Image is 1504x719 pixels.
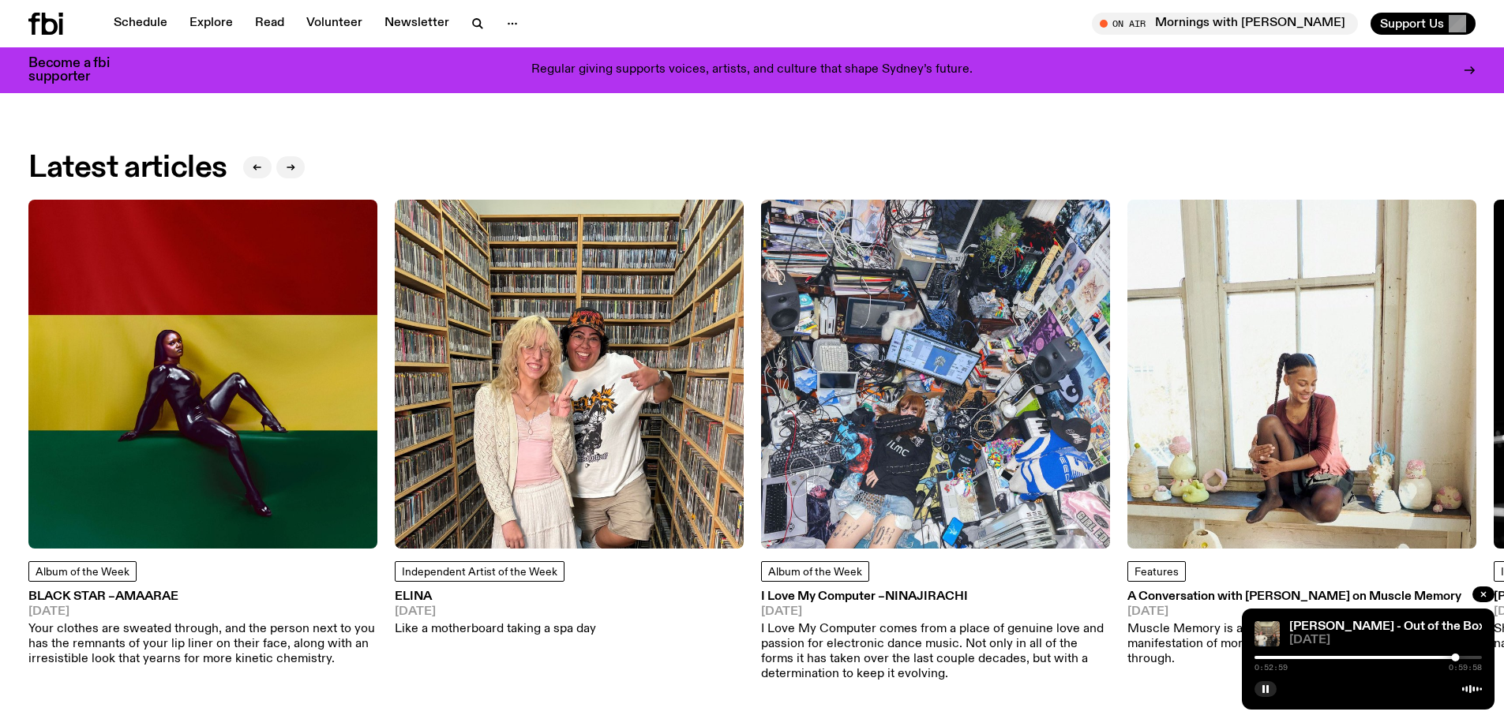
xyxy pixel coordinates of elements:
img: Ninajirachi covering her face, shot from above. she is in a croweded room packed full of laptops,... [761,200,1110,549]
button: Support Us [1371,13,1476,35]
h3: A Conversation with [PERSON_NAME] on Muscle Memory [1127,591,1476,603]
p: Regular giving supports voices, artists, and culture that shape Sydney’s future. [531,63,973,77]
a: Features [1127,561,1186,582]
span: Amaarae [115,590,178,603]
p: Muscle Memory is a gentle journey, with each piece a tactile manifestation of moments and places ... [1127,622,1476,668]
span: [DATE] [28,606,377,618]
a: I Love My Computer –Ninajirachi[DATE]I Love My Computer comes from a place of genuine love and pa... [761,591,1110,682]
span: [DATE] [395,606,596,618]
p: Your clothes are sweated through, and the person next to you has the remnants of your lip liner o... [28,622,377,668]
a: Read [246,13,294,35]
span: Support Us [1380,17,1444,31]
span: Features [1135,567,1179,578]
img: https://media.fbi.radio/images/IMG_7702.jpg [1255,621,1280,646]
h3: BLACK STAR – [28,591,377,603]
span: [DATE] [1127,606,1476,618]
a: ELINA[DATE]Like a motherboard taking a spa day [395,591,596,637]
h3: Become a fbi supporter [28,57,129,84]
span: Album of the Week [768,567,862,578]
span: 0:59:58 [1449,664,1482,672]
span: [DATE] [1289,635,1482,646]
a: Album of the Week [761,561,869,582]
a: Album of the Week [28,561,137,582]
span: 0:52:59 [1255,664,1288,672]
h2: Latest articles [28,154,227,182]
a: Explore [180,13,242,35]
a: [PERSON_NAME] - Out of the Box [1289,620,1485,633]
a: BLACK STAR –Amaarae[DATE]Your clothes are sweated through, and the person next to you has the rem... [28,591,377,667]
h3: ELINA [395,591,596,603]
a: Schedule [104,13,177,35]
span: Independent Artist of the Week [402,567,557,578]
a: Volunteer [297,13,372,35]
a: Newsletter [375,13,459,35]
p: Like a motherboard taking a spa day [395,622,596,637]
span: Album of the Week [36,567,129,578]
span: Ninajirachi [885,590,968,603]
h3: I Love My Computer – [761,591,1110,603]
button: On AirMornings with [PERSON_NAME] [1092,13,1358,35]
a: Independent Artist of the Week [395,561,564,582]
span: [DATE] [761,606,1110,618]
p: I Love My Computer comes from a place of genuine love and passion for electronic dance music. Not... [761,622,1110,683]
a: A Conversation with [PERSON_NAME] on Muscle Memory[DATE]Muscle Memory is a gentle journey, with e... [1127,591,1476,667]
